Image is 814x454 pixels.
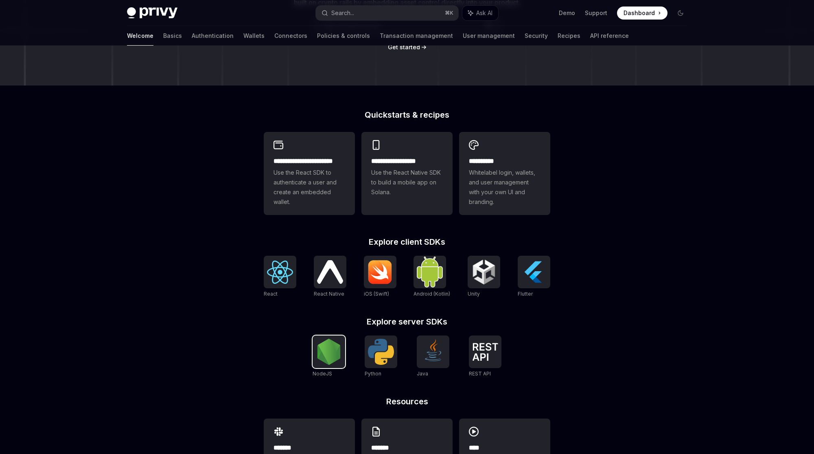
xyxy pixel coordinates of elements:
[518,291,533,297] span: Flutter
[414,291,450,297] span: Android (Kotlin)
[518,256,550,298] a: FlutterFlutter
[459,132,550,215] a: **** *****Whitelabel login, wallets, and user management with your own UI and branding.
[371,168,443,197] span: Use the React Native SDK to build a mobile app on Solana.
[313,336,345,378] a: NodeJSNodeJS
[274,168,345,207] span: Use the React SDK to authenticate a user and create an embedded wallet.
[364,291,389,297] span: iOS (Swift)
[469,336,501,378] a: REST APIREST API
[314,291,344,297] span: React Native
[590,26,629,46] a: API reference
[559,9,575,17] a: Demo
[417,336,449,378] a: JavaJava
[558,26,580,46] a: Recipes
[192,26,234,46] a: Authentication
[468,256,500,298] a: UnityUnity
[316,6,458,20] button: Search...⌘K
[417,257,443,287] img: Android (Kotlin)
[361,132,453,215] a: **** **** **** ***Use the React Native SDK to build a mobile app on Solana.
[674,7,687,20] button: Toggle dark mode
[476,9,492,17] span: Ask AI
[243,26,265,46] a: Wallets
[521,259,547,285] img: Flutter
[463,26,515,46] a: User management
[127,7,177,19] img: dark logo
[163,26,182,46] a: Basics
[274,26,307,46] a: Connectors
[469,168,540,207] span: Whitelabel login, wallets, and user management with your own UI and branding.
[364,256,396,298] a: iOS (Swift)iOS (Swift)
[264,111,550,119] h2: Quickstarts & recipes
[367,260,393,284] img: iOS (Swift)
[388,44,420,50] span: Get started
[313,371,332,377] span: NodeJS
[264,256,296,298] a: ReactReact
[417,371,428,377] span: Java
[388,43,420,51] a: Get started
[414,256,450,298] a: Android (Kotlin)Android (Kotlin)
[314,256,346,298] a: React NativeReact Native
[469,371,491,377] span: REST API
[365,336,397,378] a: PythonPython
[317,26,370,46] a: Policies & controls
[267,261,293,284] img: React
[264,397,550,406] h2: Resources
[264,291,278,297] span: React
[127,26,153,46] a: Welcome
[317,260,343,283] img: React Native
[471,259,497,285] img: Unity
[264,318,550,326] h2: Explore server SDKs
[624,9,655,17] span: Dashboard
[380,26,453,46] a: Transaction management
[316,339,342,365] img: NodeJS
[585,9,607,17] a: Support
[617,7,667,20] a: Dashboard
[462,6,498,20] button: Ask AI
[365,371,381,377] span: Python
[472,343,498,361] img: REST API
[368,339,394,365] img: Python
[264,238,550,246] h2: Explore client SDKs
[468,291,480,297] span: Unity
[525,26,548,46] a: Security
[445,10,453,16] span: ⌘ K
[420,339,446,365] img: Java
[331,8,354,18] div: Search...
